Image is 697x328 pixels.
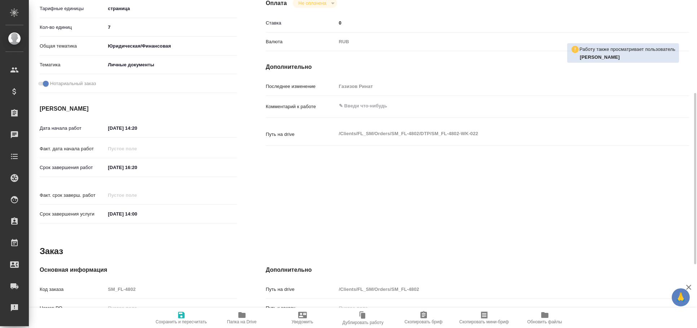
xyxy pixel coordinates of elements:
[105,284,237,294] input: Пустое поле
[105,143,168,154] input: Пустое поле
[266,63,689,71] h4: Дополнительно
[40,105,237,113] h4: [PERSON_NAME]
[105,162,168,173] input: ✎ Введи что-нибудь
[40,24,105,31] p: Кол-во единиц
[40,43,105,50] p: Общая тематика
[40,145,105,152] p: Факт. дата начала работ
[40,125,105,132] p: Дата начала работ
[105,59,237,71] div: Личные документы
[336,36,654,48] div: RUB
[40,192,105,199] p: Факт. срок заверш. работ
[40,61,105,68] p: Тематика
[672,288,690,306] button: 🙏
[105,3,237,15] div: страница
[105,303,237,313] input: Пустое поле
[105,40,237,52] div: Юридическая/Финансовая
[105,22,237,32] input: ✎ Введи что-нибудь
[227,319,257,324] span: Папка на Drive
[212,308,272,328] button: Папка на Drive
[527,319,562,324] span: Обновить файлы
[336,81,654,92] input: Пустое поле
[333,308,393,328] button: Дублировать работу
[266,103,336,110] p: Комментарий к работе
[40,266,237,274] h4: Основная информация
[50,80,96,87] span: Нотариальный заказ
[40,245,63,257] h2: Заказ
[151,308,212,328] button: Сохранить и пересчитать
[579,46,675,53] p: Работу также просматривает пользователь
[580,54,675,61] p: Петрова Валерия
[156,319,207,324] span: Сохранить и пересчитать
[272,308,333,328] button: Уведомить
[459,319,509,324] span: Скопировать мини-бриф
[266,305,336,312] p: Путь к заказу
[336,128,654,140] textarea: /Clients/FL_SM/Orders/SM_FL-4802/DTP/SM_FL-4802-WK-022
[40,286,105,293] p: Код заказа
[393,308,454,328] button: Скопировать бриф
[105,209,168,219] input: ✎ Введи что-нибудь
[105,123,168,133] input: ✎ Введи что-нибудь
[266,266,689,274] h4: Дополнительно
[266,286,336,293] p: Путь на drive
[40,164,105,171] p: Срок завершения работ
[105,190,168,200] input: Пустое поле
[40,210,105,218] p: Срок завершения услуги
[405,319,442,324] span: Скопировать бриф
[515,308,575,328] button: Обновить файлы
[336,18,654,28] input: ✎ Введи что-нибудь
[336,303,654,313] input: Пустое поле
[266,19,336,27] p: Ставка
[40,5,105,12] p: Тарифные единицы
[580,54,620,60] b: [PERSON_NAME]
[336,284,654,294] input: Пустое поле
[675,290,687,305] span: 🙏
[266,38,336,45] p: Валюта
[266,131,336,138] p: Путь на drive
[343,320,384,325] span: Дублировать работу
[292,319,313,324] span: Уведомить
[266,83,336,90] p: Последнее изменение
[454,308,515,328] button: Скопировать мини-бриф
[40,305,105,312] p: Номер РО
